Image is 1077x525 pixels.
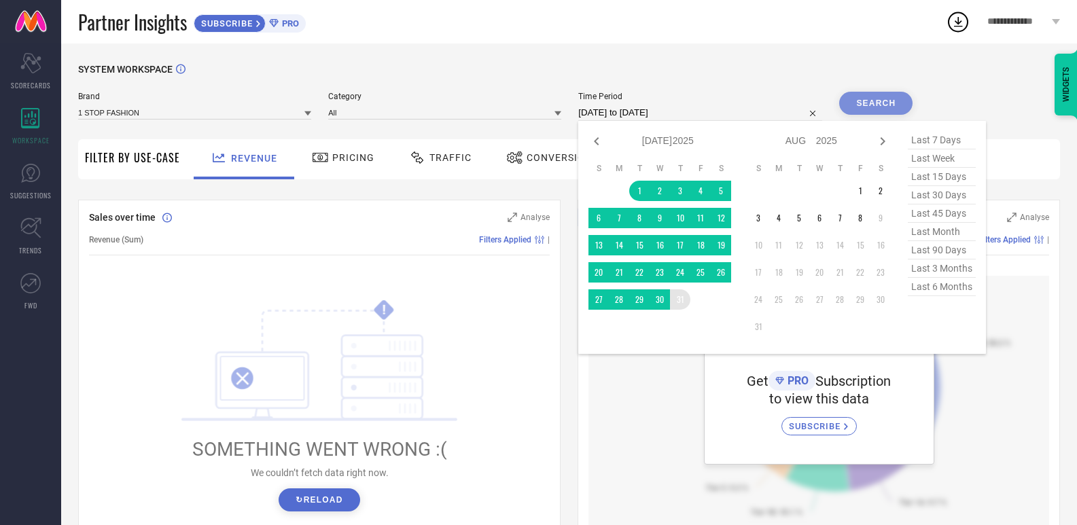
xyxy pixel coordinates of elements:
[588,289,609,310] td: Sun Jul 27 2025
[748,316,769,337] td: Sun Aug 31 2025
[789,262,809,283] td: Tue Aug 19 2025
[809,163,830,174] th: Wednesday
[908,223,976,241] span: last month
[78,8,187,36] span: Partner Insights
[870,235,891,255] td: Sat Aug 16 2025
[520,213,550,222] span: Analyse
[908,149,976,168] span: last week
[711,181,731,201] td: Sat Jul 05 2025
[332,152,374,163] span: Pricing
[1007,213,1017,222] svg: Zoom
[479,235,531,245] span: Filters Applied
[850,163,870,174] th: Friday
[588,235,609,255] td: Sun Jul 13 2025
[1020,213,1049,222] span: Analyse
[870,208,891,228] td: Sat Aug 09 2025
[748,262,769,283] td: Sun Aug 17 2025
[1047,235,1049,245] span: |
[194,11,306,33] a: SUBSCRIBEPRO
[908,204,976,223] span: last 45 days
[784,374,809,387] span: PRO
[850,289,870,310] td: Fri Aug 29 2025
[908,186,976,204] span: last 30 days
[711,208,731,228] td: Sat Jul 12 2025
[789,208,809,228] td: Tue Aug 05 2025
[650,163,670,174] th: Wednesday
[870,163,891,174] th: Saturday
[747,373,769,389] span: Get
[870,181,891,201] td: Sat Aug 02 2025
[809,289,830,310] td: Wed Aug 27 2025
[24,300,37,310] span: FWD
[629,262,650,283] td: Tue Jul 22 2025
[711,262,731,283] td: Sat Jul 26 2025
[850,262,870,283] td: Fri Aug 22 2025
[870,262,891,283] td: Sat Aug 23 2025
[508,213,517,222] svg: Zoom
[629,235,650,255] td: Tue Jul 15 2025
[815,373,891,389] span: Subscription
[908,168,976,186] span: last 15 days
[85,149,180,166] span: Filter By Use-Case
[578,92,822,101] span: Time Period
[588,262,609,283] td: Sun Jul 20 2025
[527,152,593,163] span: Conversion
[875,133,891,149] div: Next month
[850,235,870,255] td: Fri Aug 15 2025
[629,163,650,174] th: Tuesday
[609,289,629,310] td: Mon Jul 28 2025
[629,208,650,228] td: Tue Jul 08 2025
[830,262,850,283] td: Thu Aug 21 2025
[809,262,830,283] td: Wed Aug 20 2025
[908,278,976,296] span: last 6 months
[690,163,711,174] th: Friday
[850,181,870,201] td: Fri Aug 01 2025
[588,133,605,149] div: Previous month
[78,64,173,75] span: SYSTEM WORKSPACE
[588,208,609,228] td: Sun Jul 06 2025
[670,208,690,228] td: Thu Jul 10 2025
[769,163,789,174] th: Monday
[690,181,711,201] td: Fri Jul 04 2025
[578,209,628,229] div: Premium
[830,289,850,310] td: Thu Aug 28 2025
[809,208,830,228] td: Wed Aug 06 2025
[946,10,970,34] div: Open download list
[748,289,769,310] td: Sun Aug 24 2025
[908,259,976,278] span: last 3 months
[650,289,670,310] td: Wed Jul 30 2025
[89,235,143,245] span: Revenue (Sum)
[690,235,711,255] td: Fri Jul 18 2025
[670,163,690,174] th: Thursday
[650,208,670,228] td: Wed Jul 09 2025
[870,289,891,310] td: Sat Aug 30 2025
[789,235,809,255] td: Tue Aug 12 2025
[690,262,711,283] td: Fri Jul 25 2025
[830,163,850,174] th: Thursday
[748,235,769,255] td: Sun Aug 10 2025
[89,212,156,223] span: Sales over time
[670,181,690,201] td: Thu Jul 03 2025
[650,235,670,255] td: Wed Jul 16 2025
[609,163,629,174] th: Monday
[690,208,711,228] td: Fri Jul 11 2025
[809,235,830,255] td: Wed Aug 13 2025
[78,92,311,101] span: Brand
[978,235,1031,245] span: Filters Applied
[10,190,52,200] span: SUGGESTIONS
[748,163,769,174] th: Sunday
[830,235,850,255] td: Thu Aug 14 2025
[908,241,976,259] span: last 90 days
[548,235,550,245] span: |
[748,208,769,228] td: Sun Aug 03 2025
[908,131,976,149] span: last 7 days
[769,289,789,310] td: Mon Aug 25 2025
[711,163,731,174] th: Saturday
[251,467,389,478] span: We couldn’t fetch data right now.
[609,262,629,283] td: Mon Jul 21 2025
[769,391,869,407] span: to view this data
[19,245,42,255] span: TRENDS
[194,18,256,29] span: SUBSCRIBE
[279,488,359,511] button: ↻Reload
[789,421,844,431] span: SUBSCRIBE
